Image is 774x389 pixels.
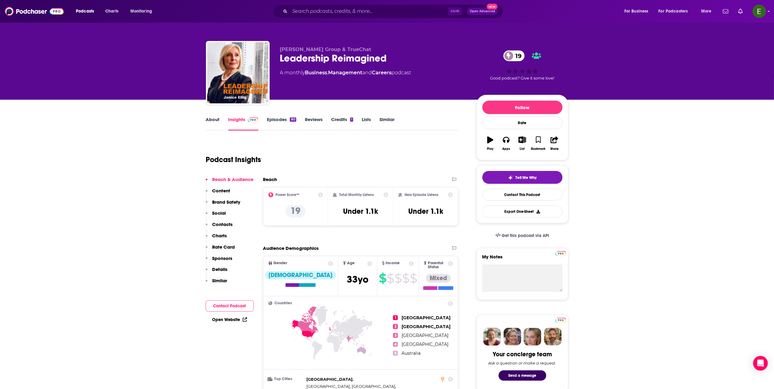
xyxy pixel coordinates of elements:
img: Sydney Profile [483,328,501,346]
span: For Business [624,7,649,16]
span: [GEOGRAPHIC_DATA] [402,324,451,329]
h3: Top Cities [268,377,304,381]
button: Contacts [206,221,233,233]
span: Podcasts [76,7,94,16]
p: Reach & Audience [212,176,254,182]
span: For Podcasters [659,7,688,16]
p: Brand Safety [212,199,241,205]
img: Podchaser Pro [248,117,259,122]
span: Monitoring [130,7,152,16]
button: Content [206,188,230,199]
span: Open Advanced [470,10,495,13]
button: Contact Podcast [206,300,254,312]
img: Leadership Reimagined [207,42,268,103]
h2: Power Score™ [276,193,300,197]
h2: Total Monthly Listens [339,193,374,197]
a: Contact This Podcast [482,189,563,201]
p: Sponsors [212,255,233,261]
span: [GEOGRAPHIC_DATA], [GEOGRAPHIC_DATA] [307,384,395,389]
span: 4 [393,342,398,347]
span: $ [379,273,386,283]
img: tell me why sparkle [508,175,513,180]
div: Open Intercom Messenger [753,356,768,371]
div: 19Good podcast? Give it some love! [477,46,568,84]
img: Podchaser - Follow, Share and Rate Podcasts [5,6,64,17]
button: Show profile menu [753,5,766,18]
span: [GEOGRAPHIC_DATA] [402,342,448,347]
a: Episodes80 [267,117,296,131]
div: Search podcasts, credits, & more... [279,4,509,18]
span: 19 [510,50,525,61]
div: Play [487,147,493,151]
div: Your concierge team [493,350,552,358]
a: Business [305,70,327,76]
a: Charts [101,6,122,16]
h3: Under 1.1k [343,207,378,216]
span: [PERSON_NAME] Group & TrueChat [280,46,372,52]
a: Open Website [212,317,247,322]
h1: Podcast Insights [206,155,261,164]
button: open menu [126,6,160,16]
span: Age [347,261,355,265]
h3: Under 1.1k [408,207,443,216]
img: Barbara Profile [503,328,521,346]
button: Social [206,210,226,221]
input: Search podcasts, credits, & more... [290,6,448,16]
span: Income [386,261,400,265]
img: User Profile [753,5,766,18]
button: Bookmark [530,132,546,154]
div: A monthly podcast [280,69,411,76]
button: Open AdvancedNew [467,8,498,15]
button: Reach & Audience [206,176,254,188]
div: [DEMOGRAPHIC_DATA] [265,271,336,280]
a: InsightsPodchaser Pro [228,117,259,131]
span: Australia [402,350,421,356]
p: Rate Card [212,244,235,250]
a: Management [328,70,363,76]
button: Apps [498,132,514,154]
div: Ask a question or make a request. [488,361,556,365]
img: Podchaser Pro [555,318,566,323]
a: 19 [503,50,525,61]
span: Logged in as Emily.Kaplan [753,5,766,18]
button: Rate Card [206,244,235,255]
button: Details [206,266,228,278]
span: Gender [274,261,287,265]
span: 2 [393,324,398,329]
button: open menu [72,6,102,16]
p: Details [212,266,228,272]
img: Podchaser Pro [555,251,566,256]
button: List [514,132,530,154]
a: About [206,117,220,131]
a: Get this podcast via API [491,228,554,243]
span: 5 [393,351,398,356]
a: Careers [372,70,392,76]
span: Good podcast? Give it some love! [490,76,555,80]
button: Similar [206,278,227,289]
button: Export One-Sheet [482,206,563,217]
button: open menu [620,6,656,16]
p: Contacts [212,221,233,227]
a: Reviews [305,117,323,131]
div: 80 [290,117,296,122]
a: Similar [380,117,394,131]
div: List [520,147,525,151]
span: $ [387,273,394,283]
label: My Notes [482,254,563,265]
h2: Audience Demographics [263,245,319,251]
a: Pro website [555,250,566,256]
img: Jon Profile [544,328,562,346]
a: Show notifications dropdown [720,6,731,17]
p: Charts [212,233,227,239]
div: 1 [350,117,353,122]
p: Social [212,210,226,216]
a: Show notifications dropdown [736,6,745,17]
button: tell me why sparkleTell Me Why [482,171,563,184]
div: Rate [482,117,563,129]
a: Lists [362,117,371,131]
a: Pro website [555,317,566,323]
p: 19 [286,205,305,217]
span: 33 yo [347,273,368,285]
